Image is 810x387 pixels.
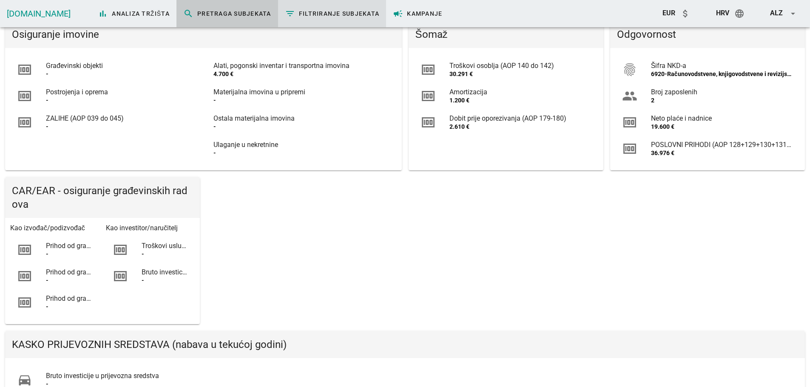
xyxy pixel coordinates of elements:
i: money [421,62,436,77]
i: money [421,115,436,130]
i: filter_list [285,8,295,19]
div: Broj zaposlenih [651,88,793,96]
div: - [142,251,188,258]
span: alz [770,9,783,17]
a: [DOMAIN_NAME] [7,8,71,19]
span: Kampanje [393,8,442,19]
i: bar_chart [98,8,108,19]
div: Odgovornost [610,21,805,48]
div: KASKO PRIJEVOZNIH SREDSTAVA (nabava u tekućoj godini) [5,331,805,358]
i: attach_money [680,8,691,19]
div: - [46,123,193,130]
div: - [213,97,389,104]
div: Neto plaće i nadnice [651,114,793,122]
i: money [622,115,637,130]
div: - [213,123,389,130]
i: money [17,115,32,130]
i: money [17,295,32,310]
i: money [17,242,32,257]
i: money [17,268,32,284]
i: search [183,8,193,19]
i: money [113,242,128,257]
i: fingerprint [622,62,637,77]
div: ZALIHE (AOP 039 do 045) [46,114,193,122]
div: Prihod od građevinske djelatnosti - radova na ostalim građevinama [46,268,92,276]
div: - [142,277,188,284]
span: Kao investitor/naručitelj [106,224,178,232]
div: Alati, pogonski inventar i transportna imovina [213,62,389,70]
i: money [17,62,32,77]
div: Šifra NKD-a [651,62,793,70]
div: Šomaž [409,21,603,48]
i: arrow_drop_down [788,8,798,19]
i: campaign [393,8,403,19]
i: language [734,8,745,19]
i: money [17,88,32,104]
div: Prihod od građevinske djelatnosti kao podugovaratelj (podizvođač) [46,294,92,302]
div: 2 [651,97,793,104]
div: - [46,251,92,258]
div: 6920-Računovodstvene, knjigovodstvene i revizijske djelatnosti; porezno savjetovanje [651,71,793,78]
i: money [421,88,436,104]
div: 1.200 € [449,97,591,104]
div: Ostala materijalna imovina [213,114,389,122]
span: Filtriranje subjekata [285,8,380,19]
span: Analiza tržišta [98,8,170,19]
div: POSLOVNI PRIHODI (AOP 128+129+130+131+132) [651,141,793,149]
div: Amortizacija [449,88,591,96]
div: - [46,97,193,104]
div: - [46,277,92,284]
i: group [622,88,637,104]
div: Građevinski objekti [46,62,193,70]
div: Osiguranje imovine [5,21,402,48]
div: Bruto investicije u prijevozna sredstva [46,372,793,380]
div: 36.976 € [651,150,793,157]
div: - [46,71,193,78]
div: 2.610 € [449,123,591,130]
div: Materijalna imovina u pripremi [213,88,389,96]
span: Pretraga subjekata [183,8,271,19]
div: 19.600 € [651,123,793,130]
span: Kao izvođač/podizvođač [10,224,85,232]
div: Troškovi usluga podugovaratelja (podizvođača) za građevinske radove [142,242,188,250]
div: 4.700 € [213,71,389,78]
span: EUR [662,9,675,17]
i: money [622,141,637,156]
div: - [46,303,92,311]
span: hrv [716,9,729,17]
div: Ulaganje u nekretnine [213,141,389,149]
div: Dobit prije oporezivanja (AOP 179-180) [449,114,591,122]
div: Bruto investicije u građevine [142,268,188,276]
div: 30.291 € [449,71,591,78]
div: CAR/EAR - osiguranje građevinskih radova [5,177,200,218]
div: - [213,150,389,157]
i: money [113,268,128,284]
div: Troškovi osoblja (AOP 140 do 142) [449,62,591,70]
div: Postrojenja i oprema [46,88,193,96]
div: Prihod od građevinske djelatnosti - radova na zgradama [46,242,92,250]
